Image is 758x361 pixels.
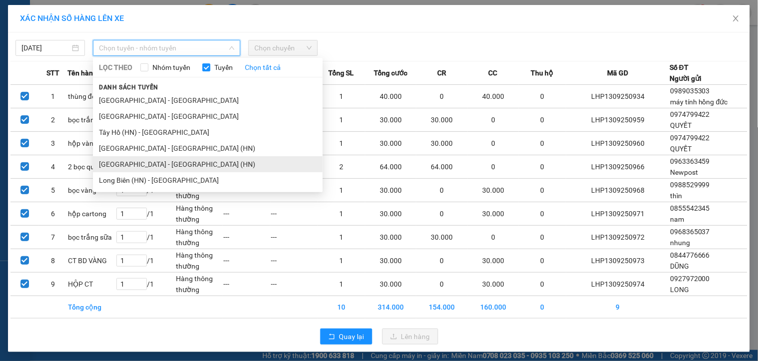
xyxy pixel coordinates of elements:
td: --- [223,202,270,226]
td: 0 [416,179,468,202]
td: LHP1309250966 [566,155,670,179]
td: 8 [39,249,67,273]
strong: Hotline : 0889 23 23 23 [10,66,75,73]
td: 1 [318,202,365,226]
td: 4 [39,155,67,179]
span: 0989035303 [670,87,710,95]
td: 0 [468,132,519,155]
td: 7 [39,226,67,249]
td: 1 [318,108,365,132]
td: 0 [519,249,566,273]
td: LHP1309250960 [566,132,670,155]
span: 0963363459 [670,157,710,165]
li: [GEOGRAPHIC_DATA] - [GEOGRAPHIC_DATA] [93,92,323,108]
li: [GEOGRAPHIC_DATA] - [GEOGRAPHIC_DATA] (HN) [93,156,323,172]
span: LHP1309250974 [76,32,161,45]
td: thùng đen [67,85,116,108]
td: / 1 [116,249,176,273]
span: Danh sách tuyến [93,83,164,92]
td: 0 [519,226,566,249]
td: LHP1309250934 [566,85,670,108]
td: 2 [318,155,365,179]
td: 0 [519,202,566,226]
span: thìn [670,192,682,200]
span: Tên hàng [67,67,97,78]
li: Long Biên (HN) - [GEOGRAPHIC_DATA] [93,172,323,188]
span: QUYẾT [670,145,692,153]
span: Nhóm tuyến [148,62,194,73]
div: Số ĐT Người gửi [670,62,702,84]
span: QUYẾT [670,121,692,129]
span: Chọn tuyến - nhóm tuyến [99,40,234,55]
td: 3 [39,132,67,155]
button: rollbackQuay lại [320,329,372,345]
span: 0855542345 [670,204,710,212]
span: nam [670,215,684,223]
span: STT [46,67,59,78]
span: 0974799422 [670,110,710,118]
td: LHP1309250973 [566,249,670,273]
td: 2 bọc quần áo [67,155,116,179]
td: 30.000 [468,179,519,202]
input: 13/09/2025 [21,42,70,53]
span: CC [489,67,498,78]
td: / 1 [116,202,176,226]
td: 40.000 [468,85,519,108]
td: 30.000 [365,226,417,249]
td: bọc trắng sữa [67,226,116,249]
td: 30.000 [416,108,468,132]
td: LHP1309250974 [566,273,670,296]
button: uploadLên hàng [382,329,438,345]
td: --- [270,226,318,249]
td: / 1 [116,273,176,296]
td: 64.000 [365,155,417,179]
span: Tổng SL [328,67,354,78]
span: Tổng cước [374,67,407,78]
td: --- [270,202,318,226]
td: 1 [318,226,365,249]
td: 1 [39,85,67,108]
td: 30.000 [468,249,519,273]
td: CT BD VÀNG [67,249,116,273]
td: --- [223,249,270,273]
td: 0 [468,226,519,249]
td: --- [223,226,270,249]
span: DŨNG [670,262,689,270]
td: 30.000 [416,132,468,155]
span: LỌC THEO [99,62,132,73]
td: bọc trắng [67,108,116,132]
td: Hàng thông thường [175,249,223,273]
td: 314.000 [365,296,417,319]
td: 0 [519,273,566,296]
td: 2 [39,108,67,132]
span: XÁC NHẬN SỐ HÀNG LÊN XE [20,13,124,23]
td: --- [223,273,270,296]
td: 40.000 [365,85,417,108]
td: 5 [39,179,67,202]
td: 30.000 [468,273,519,296]
td: 1 [318,179,365,202]
td: LHP1309250959 [566,108,670,132]
td: 30.000 [365,202,417,226]
span: Thu hộ [531,67,554,78]
td: 30.000 [416,226,468,249]
strong: PHIẾU GỬI HÀNG [18,42,68,64]
td: 1 [318,273,365,296]
span: Tuyến [210,62,237,73]
span: down [229,45,235,51]
td: Hàng thông thường [175,226,223,249]
a: Chọn tất cả [245,62,281,73]
button: Close [722,5,750,33]
td: 1 [318,85,365,108]
td: 64.000 [416,155,468,179]
td: 0 [519,85,566,108]
td: 0 [416,273,468,296]
td: 0 [468,155,519,179]
td: 0 [416,85,468,108]
td: 30.000 [468,202,519,226]
span: nhung [670,239,690,247]
td: hộp cartong [67,202,116,226]
td: 9 [39,273,67,296]
td: LHP1309250971 [566,202,670,226]
span: Newpost [670,168,698,176]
